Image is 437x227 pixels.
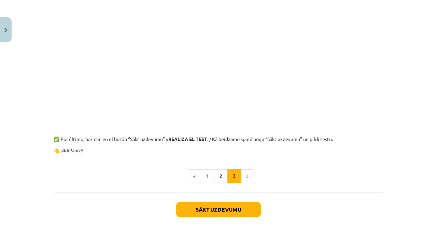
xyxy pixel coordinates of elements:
button: 3 [227,169,241,183]
button: 2 [214,169,228,183]
button: « [188,169,201,183]
img: icon-close-lesson-0947bae3869378f0d4975bcd49f059093ad1ed9edebbc8119c70593378902aed.svg [4,28,7,32]
p: ✅ Por último, haz clic en el botón “Sākt uzdevumu” y . / Kā beidzamo spied pogu “Sākt uzdevumu” u... [54,136,383,143]
button: Sākt uzdevumu [176,202,261,217]
p: 👋 ¡ ! [54,147,383,154]
i: Adelante [62,147,82,153]
b: REALIZA EL TEST [168,136,207,142]
nav: Page navigation example [54,169,383,183]
button: 1 [201,169,214,183]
